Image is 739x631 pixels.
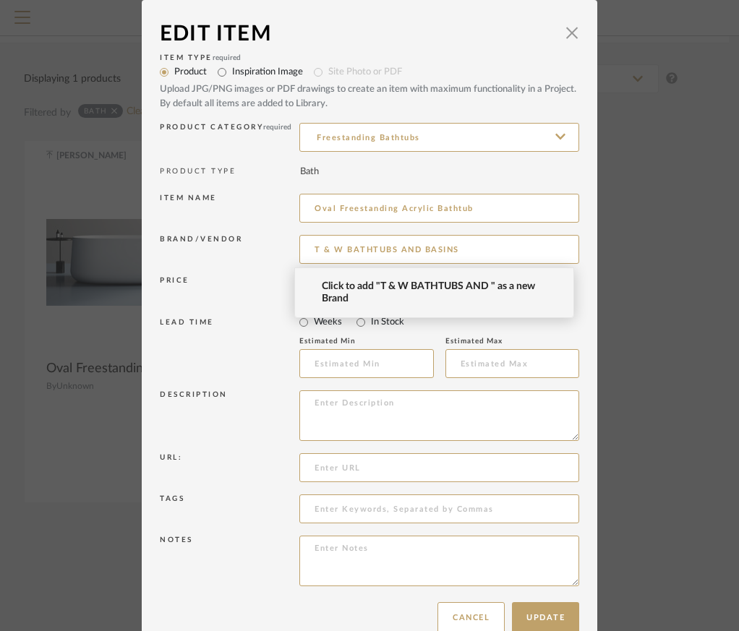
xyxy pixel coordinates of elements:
[160,453,299,483] div: Url:
[299,494,579,523] input: Enter Keywords, Separated by Commas
[160,53,579,62] div: Item Type
[299,123,579,152] input: Type a category to search and select
[314,315,342,330] label: Weeks
[299,312,579,332] mat-radio-group: Select item type
[299,453,579,482] input: Enter URL
[160,18,558,50] div: Edit Item
[299,235,579,264] input: Unknown
[300,165,319,179] div: Bath
[160,390,299,442] div: Description
[299,349,434,378] input: Estimated Min
[445,349,580,378] input: Estimated Max
[263,124,291,131] span: required
[160,123,299,153] div: Product Category
[160,494,299,524] div: Tags
[160,536,299,587] div: Notes
[322,280,558,305] span: Click to add "T & W BATHTUBS AND " as a new Brand
[160,82,579,111] div: Upload JPG/PNG images or PDF drawings to create an item with maximum functionality in a Project. ...
[558,18,586,47] button: Close
[160,235,299,265] div: Brand/Vendor
[160,62,579,111] mat-radio-group: Select item type
[160,276,299,301] div: Price
[160,160,300,183] div: PRODUCT TYPE
[232,65,303,80] label: Inspiration Image
[160,318,299,379] div: LEAD TIME
[445,337,547,345] div: Estimated Max
[213,54,241,61] span: required
[299,337,401,345] div: Estimated Min
[160,194,299,223] div: Item name
[299,194,579,223] input: Enter Name
[371,315,404,330] label: In Stock
[174,65,207,80] label: Product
